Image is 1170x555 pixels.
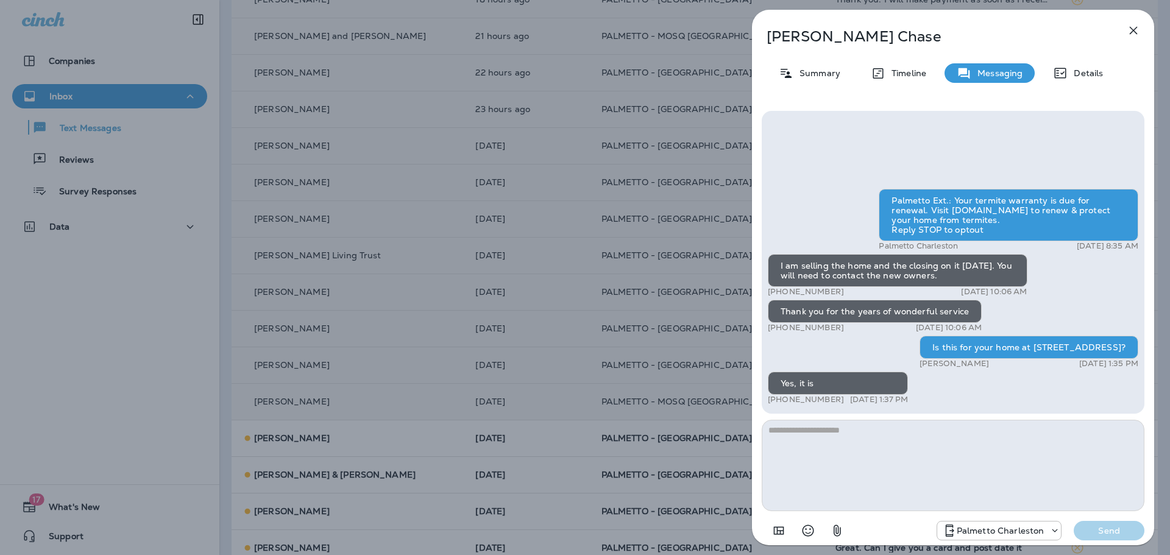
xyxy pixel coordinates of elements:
button: Add in a premade template [767,518,791,543]
p: [DATE] 10:06 AM [916,323,982,333]
div: Palmetto Ext.: Your termite warranty is due for renewal. Visit [DOMAIN_NAME] to renew & protect y... [879,189,1138,241]
p: [PERSON_NAME] Chase [767,28,1099,45]
p: [DATE] 8:35 AM [1077,241,1138,251]
p: [DATE] 1:35 PM [1079,359,1138,369]
p: [PERSON_NAME] [920,359,989,369]
p: Messaging [971,68,1023,78]
div: +1 (843) 277-8322 [937,523,1062,538]
div: I am selling the home and the closing on it [DATE]. You will need to contact the new owners. [768,254,1027,287]
p: [PHONE_NUMBER] [768,395,844,405]
p: [PHONE_NUMBER] [768,287,844,297]
p: Timeline [885,68,926,78]
p: Summary [793,68,840,78]
p: Details [1068,68,1103,78]
div: Thank you for the years of wonderful service [768,300,982,323]
button: Select an emoji [796,518,820,543]
p: [PHONE_NUMBER] [768,323,844,333]
p: [DATE] 1:37 PM [850,395,908,405]
p: [DATE] 10:06 AM [961,287,1027,297]
p: Palmetto Charleston [957,526,1044,536]
p: Palmetto Charleston [879,241,958,251]
div: Yes, it is [768,372,908,395]
div: Is this for your home at [STREET_ADDRESS]? [920,336,1138,359]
